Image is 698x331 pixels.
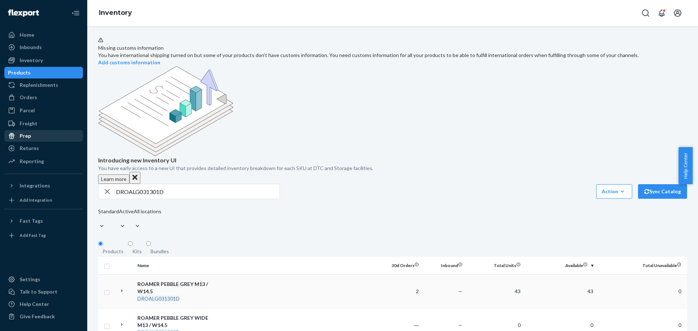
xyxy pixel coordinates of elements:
img: Flexport logo [8,9,39,17]
div: Standard [98,208,119,215]
button: Give Feedback [4,311,83,322]
div: Add Fast Tag [20,232,46,238]
div: Returns [20,145,39,152]
button: Open account menu [670,6,685,20]
th: Name [135,257,216,274]
a: Prep [4,130,83,142]
td: 2 [378,274,422,308]
div: Action [602,188,627,195]
button: Action [596,184,632,199]
div: You have international shipping turned on but some of your products don’t have customs informatio... [98,52,687,59]
span: 0 [518,322,521,328]
button: Help Center [678,147,693,184]
button: Close [129,172,140,184]
div: Kits [132,248,142,255]
div: ROAMER PEBBLE GREY M13 / W14.5 [137,280,213,295]
em: DROALG031301D [137,295,180,302]
span: 0 [678,322,681,328]
a: Add Integration [4,194,83,206]
div: Replenishments [20,81,58,89]
img: new-reports-banner-icon.82668bd98b6a51aee86340f2a7b77ae3.png [98,66,233,156]
div: Fast Tags [20,217,43,225]
div: Talk to Support [20,288,57,295]
a: Products [4,67,83,78]
a: Returns [4,142,83,154]
button: Integrations [4,180,83,191]
a: Parcel [4,105,83,116]
th: Total Unavailable [596,257,687,274]
input: Active [119,215,120,222]
div: Freight [20,120,37,127]
div: Home [20,31,34,39]
div: Products [8,69,31,76]
input: Bundles [146,241,151,246]
a: Home [4,29,83,41]
ol: breadcrumbs [93,3,138,24]
th: Inbound [422,257,465,274]
span: 0 [590,322,593,328]
div: Add Integration [20,197,52,203]
th: Available [523,257,596,274]
div: Bundles [151,248,169,255]
button: Open notifications [654,6,669,20]
button: Fast Tags [4,215,83,227]
button: Open Search Box [638,6,653,20]
a: Replenishments [4,79,83,91]
a: Settings [4,274,83,285]
a: Reporting [4,156,83,167]
div: Products [103,248,124,255]
span: 0 [678,288,681,294]
a: Inventory [4,55,83,66]
span: — [458,322,462,328]
div: ROAMER PEBBLE GREY WIDE M13 / W14.5 [137,314,213,329]
a: Talk to Support [4,286,83,298]
button: Learn more [98,174,129,184]
a: Add customs information [98,59,160,65]
input: Kits [128,241,133,246]
div: Give Feedback [20,313,55,320]
div: All locations [134,208,161,215]
a: Add Fast Tag [4,230,83,241]
div: Orders [20,94,37,101]
div: Settings [20,276,40,283]
div: Inbounds [20,44,42,51]
a: Help Center [4,298,83,310]
th: Total Units [465,257,523,274]
a: Inventory [99,9,132,17]
div: Prep [20,132,31,140]
a: Freight [4,118,83,129]
input: Search inventory by name or sku [116,184,280,199]
a: Orders [4,92,83,103]
p: Introducing new Inventory UI [98,156,687,165]
div: Reporting [20,158,44,165]
input: Products [98,241,103,246]
span: Missing customs information [98,45,164,51]
div: Parcel [20,107,35,114]
div: Integrations [20,182,50,189]
p: You have early access to a new UI that provides detailed inventory breakdown for each SKU at DTC ... [98,165,687,172]
button: Close Navigation [68,6,83,20]
a: Inbounds [4,41,83,53]
div: Inventory [20,57,43,64]
input: Standard [98,215,99,222]
button: Sync Catalog [638,184,687,199]
span: 43 [515,288,521,294]
span: — [458,288,462,294]
div: Active [119,208,134,215]
th: 30d Orders [378,257,422,274]
div: Help Center [20,300,49,308]
span: 43 [587,288,593,294]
